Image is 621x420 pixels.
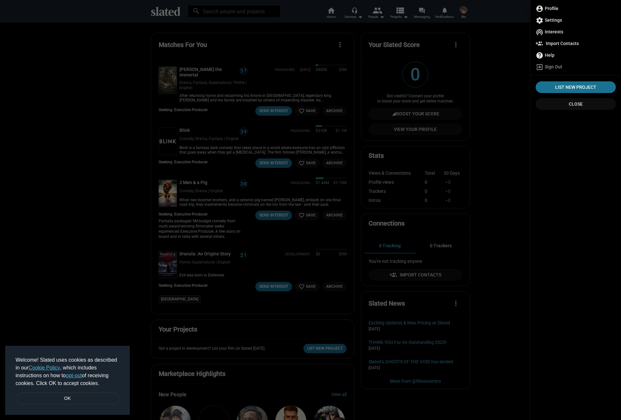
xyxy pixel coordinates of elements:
[29,365,60,370] a: Cookie Policy
[5,346,130,415] div: cookieconsent
[538,81,613,93] span: List New Project
[66,373,82,378] a: opt-out
[541,98,611,110] span: Close
[533,49,618,61] a: Help
[533,14,618,26] a: Settings
[533,38,618,49] a: Import Contacts
[536,5,543,13] mat-icon: account_circle
[536,63,543,71] mat-icon: exit_to_app
[536,17,543,24] mat-icon: settings
[16,356,119,387] span: Welcome! Slated uses cookies as described in our , which includes instructions on how to of recei...
[533,26,618,38] a: Interests
[536,49,616,61] span: Help
[536,81,616,93] a: List New Project
[536,26,616,38] span: Interests
[536,3,616,14] span: Profile
[16,392,119,405] a: dismiss cookie message
[536,14,616,26] span: Settings
[536,28,543,36] mat-icon: wifi_tethering
[536,98,616,110] button: Close
[533,61,618,73] a: Sign Out
[536,52,543,59] mat-icon: help
[536,38,616,49] span: Import Contacts
[533,3,618,14] a: Profile
[536,61,616,73] span: Sign Out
